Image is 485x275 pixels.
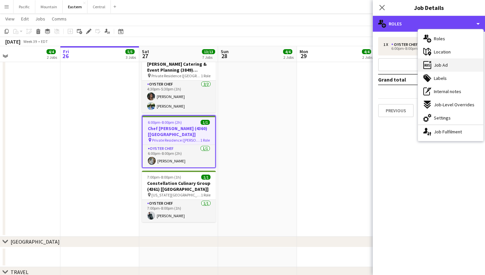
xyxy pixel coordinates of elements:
span: Job Ad [434,62,448,68]
span: 1/1 [201,175,210,180]
div: EDT [41,39,48,44]
app-job-card: 4:30pm-5:30pm (1h)2/2[PERSON_NAME] Catering & Event Planning (3849) [[GEOGRAPHIC_DATA]] - TIME TB... [142,52,216,113]
button: Pacific [14,0,35,13]
span: Location [434,49,451,55]
span: [US_STATE][GEOGRAPHIC_DATA] - [GEOGRAPHIC_DATA] ([GEOGRAPHIC_DATA], [GEOGRAPHIC_DATA]) [151,192,201,197]
div: 7 Jobs [202,55,215,60]
span: Week 39 [22,39,38,44]
span: 28 [220,52,229,60]
a: Comms [49,15,69,23]
span: Sun [221,49,229,54]
span: 6:00pm-8:00pm (2h) [148,120,182,125]
span: View [5,16,15,22]
span: 4/4 [47,49,56,54]
h3: Job Details [373,3,485,12]
span: 1 Role [200,138,210,143]
div: [DATE] [5,38,20,45]
span: 1 Role [201,73,210,78]
div: 2 Jobs [362,55,372,60]
app-job-card: 7:00pm-8:00pm (1h)1/1Constellation Culinary Group (4361) [[GEOGRAPHIC_DATA]] [US_STATE][GEOGRAPHI... [142,171,216,222]
button: Eastern [63,0,87,13]
span: 29 [299,52,308,60]
button: Central [87,0,111,13]
span: 13/13 [202,49,215,54]
h3: Chef [PERSON_NAME] (4360) [[GEOGRAPHIC_DATA]] [143,125,215,137]
span: 4/4 [283,49,292,54]
span: Settings [434,115,451,121]
app-job-card: 6:00pm-8:00pm (2h)1/1Chef [PERSON_NAME] (4360) [[GEOGRAPHIC_DATA]] Private Residence ([PERSON_NAM... [142,115,216,168]
span: Mon [300,49,308,54]
span: 27 [141,52,149,60]
span: Edit [21,16,29,22]
span: 26 [62,52,69,60]
app-card-role: Oyster Chef1/16:00pm-8:00pm (2h)[PERSON_NAME] [143,145,215,167]
td: Grand total [378,74,441,85]
span: 7:00pm-8:00pm (1h) [147,175,181,180]
div: 2 Jobs [283,55,294,60]
div: 3 Jobs [126,55,136,60]
button: Mountain [35,0,63,13]
div: 1 x [383,42,391,47]
span: Sat [142,49,149,54]
span: 4/4 [362,49,371,54]
button: Add role [378,58,480,71]
span: Job-Level Overrides [434,102,474,108]
h3: [PERSON_NAME] Catering & Event Planning (3849) [[GEOGRAPHIC_DATA]] - TIME TBD (1 hour) [142,61,216,73]
span: Jobs [35,16,45,22]
span: 1/1 [201,120,210,125]
span: Fri [63,49,69,54]
div: Roles [373,16,485,32]
a: View [3,15,17,23]
span: 1 Role [201,192,210,197]
h3: Constellation Culinary Group (4361) [[GEOGRAPHIC_DATA]] [142,180,216,192]
app-card-role: Oyster Chef1/17:00pm-8:00pm (1h)[PERSON_NAME] [142,200,216,222]
div: Job Fulfilment [418,125,483,138]
span: Private Residence ([PERSON_NAME][GEOGRAPHIC_DATA], [GEOGRAPHIC_DATA]) [152,138,200,143]
span: 5/5 [125,49,135,54]
span: Labels [434,75,447,81]
div: [GEOGRAPHIC_DATA] [11,238,60,245]
a: Jobs [33,15,48,23]
button: Previous [378,104,414,117]
a: Edit [18,15,31,23]
span: Internal notes [434,88,461,94]
span: Private Residence ([GEOGRAPHIC_DATA], [GEOGRAPHIC_DATA]) [151,73,201,78]
span: Roles [434,36,445,42]
div: 2 Jobs [47,55,57,60]
span: Comms [52,16,67,22]
div: 6:00pm-8:00pm (2h) [383,47,468,50]
app-card-role: Oyster Chef2/24:30pm-5:30pm (1h)[PERSON_NAME][PERSON_NAME] [142,81,216,113]
div: Oyster Chef [391,42,420,47]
